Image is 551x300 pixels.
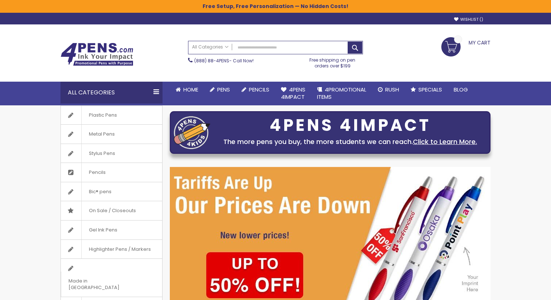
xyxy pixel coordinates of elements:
[302,54,363,69] div: Free shipping on pen orders over $199
[385,86,399,93] span: Rush
[61,221,162,239] a: Gel Ink Pens
[311,82,372,105] a: 4PROMOTIONALITEMS
[183,86,198,93] span: Home
[81,240,158,259] span: Highlighter Pens / Markers
[61,144,162,163] a: Stylus Pens
[61,272,144,297] span: Made in [GEOGRAPHIC_DATA]
[418,86,442,93] span: Specials
[214,118,486,133] div: 4PENS 4IMPACT
[188,41,232,53] a: All Categories
[194,58,254,64] span: - Call Now!
[372,82,405,98] a: Rush
[81,201,143,220] span: On Sale / Closeouts
[413,137,477,146] a: Click to Learn More.
[204,82,236,98] a: Pens
[192,44,228,50] span: All Categories
[214,137,486,147] div: The more pens you buy, the more students we can reach.
[170,82,204,98] a: Home
[194,58,229,64] a: (888) 88-4PENS
[281,86,305,101] span: 4Pens 4impact
[81,125,122,144] span: Metal Pens
[249,86,269,93] span: Pencils
[81,106,124,125] span: Plastic Pens
[61,125,162,144] a: Metal Pens
[454,17,483,22] a: Wishlist
[275,82,311,105] a: 4Pens4impact
[81,163,113,182] span: Pencils
[61,240,162,259] a: Highlighter Pens / Markers
[81,182,119,201] span: Bic® pens
[60,82,163,104] div: All Categories
[174,116,210,149] img: four_pen_logo.png
[448,82,474,98] a: Blog
[81,221,125,239] span: Gel Ink Pens
[61,201,162,220] a: On Sale / Closeouts
[60,43,133,66] img: 4Pens Custom Pens and Promotional Products
[61,163,162,182] a: Pencils
[405,82,448,98] a: Specials
[61,106,162,125] a: Plastic Pens
[236,82,275,98] a: Pencils
[61,182,162,201] a: Bic® pens
[217,86,230,93] span: Pens
[454,86,468,93] span: Blog
[81,144,122,163] span: Stylus Pens
[61,259,162,297] a: Made in [GEOGRAPHIC_DATA]
[317,86,366,101] span: 4PROMOTIONAL ITEMS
